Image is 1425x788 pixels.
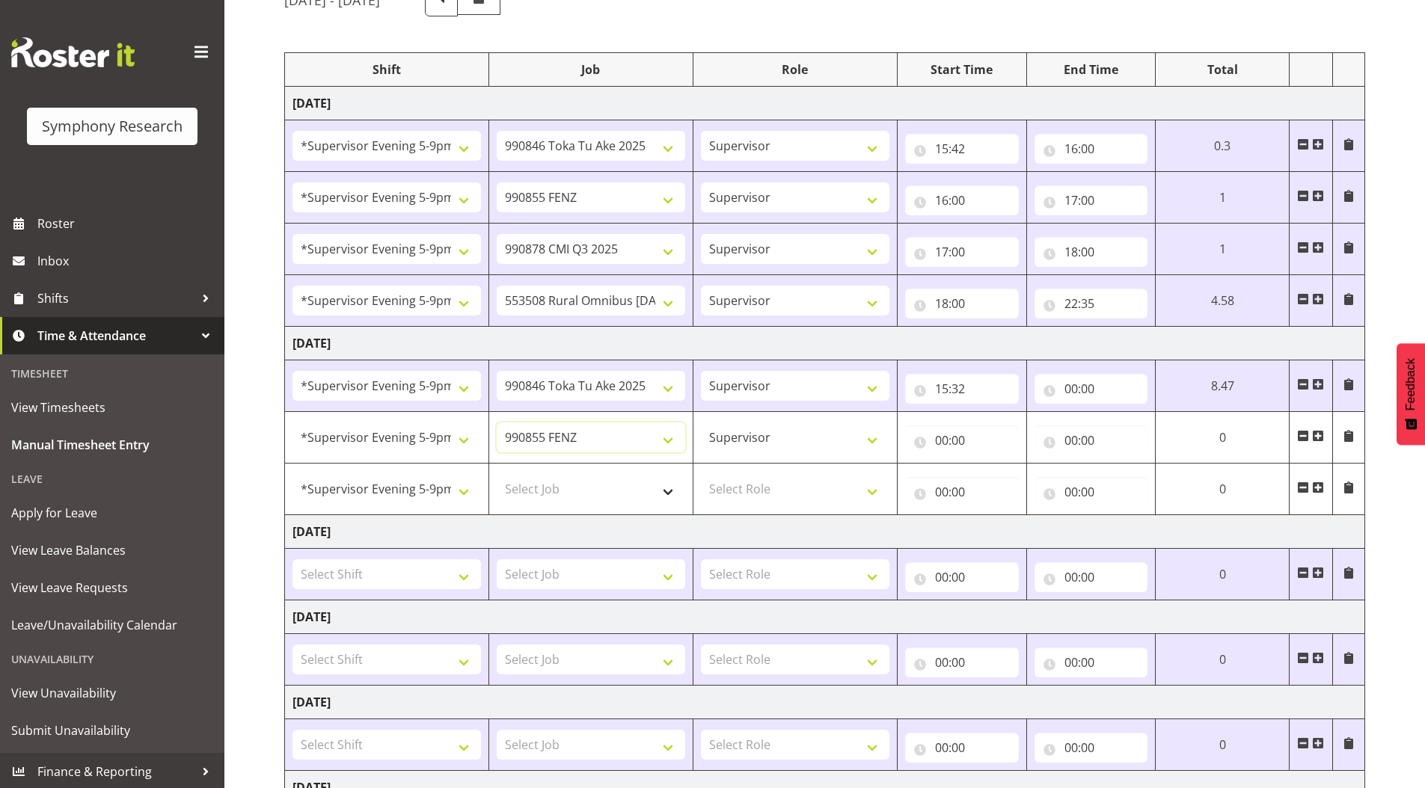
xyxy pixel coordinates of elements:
[1156,464,1290,515] td: 0
[37,287,194,310] span: Shifts
[1156,360,1290,412] td: 8.47
[1404,358,1418,410] span: Feedback
[1035,237,1148,267] input: Click to select...
[37,212,217,235] span: Roster
[11,539,213,561] span: View Leave Balances
[37,760,194,783] span: Finance & Reporting
[285,600,1365,634] td: [DATE]
[4,464,221,494] div: Leave
[285,327,1365,360] td: [DATE]
[1156,224,1290,275] td: 1
[285,515,1365,549] td: [DATE]
[905,647,1019,677] input: Click to select...
[4,674,221,712] a: View Unavailability
[1156,172,1290,224] td: 1
[1156,412,1290,464] td: 0
[497,61,685,79] div: Job
[285,87,1365,120] td: [DATE]
[4,644,221,674] div: Unavailability
[11,576,213,599] span: View Leave Requests
[11,614,213,636] span: Leave/Unavailability Calendar
[905,425,1019,455] input: Click to select...
[1156,634,1290,686] td: 0
[285,686,1365,719] td: [DATE]
[11,719,213,742] span: Submit Unavailability
[11,37,135,67] img: Rosterit website logo
[4,494,221,532] a: Apply for Leave
[37,324,194,347] span: Time & Attendance
[1156,719,1290,771] td: 0
[905,477,1019,507] input: Click to select...
[1397,343,1425,445] button: Feedback - Show survey
[905,562,1019,592] input: Click to select...
[292,61,481,79] div: Shift
[1035,289,1148,318] input: Click to select...
[701,61,889,79] div: Role
[11,396,213,419] span: View Timesheets
[4,358,221,389] div: Timesheet
[905,61,1019,79] div: Start Time
[1163,61,1281,79] div: Total
[1035,425,1148,455] input: Click to select...
[1035,185,1148,215] input: Click to select...
[1035,562,1148,592] input: Click to select...
[4,569,221,606] a: View Leave Requests
[1035,733,1148,763] input: Click to select...
[1035,134,1148,164] input: Click to select...
[42,115,183,138] div: Symphony Research
[4,426,221,464] a: Manual Timesheet Entry
[1156,275,1290,327] td: 4.58
[905,374,1019,404] input: Click to select...
[1035,647,1148,677] input: Click to select...
[905,733,1019,763] input: Click to select...
[4,606,221,644] a: Leave/Unavailability Calendar
[1156,120,1290,172] td: 0.3
[4,389,221,426] a: View Timesheets
[1035,61,1148,79] div: End Time
[1035,477,1148,507] input: Click to select...
[905,185,1019,215] input: Click to select...
[905,134,1019,164] input: Click to select...
[11,682,213,704] span: View Unavailability
[4,712,221,749] a: Submit Unavailability
[905,289,1019,318] input: Click to select...
[11,502,213,524] span: Apply for Leave
[1156,549,1290,600] td: 0
[4,532,221,569] a: View Leave Balances
[11,434,213,456] span: Manual Timesheet Entry
[1035,374,1148,404] input: Click to select...
[905,237,1019,267] input: Click to select...
[37,250,217,272] span: Inbox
